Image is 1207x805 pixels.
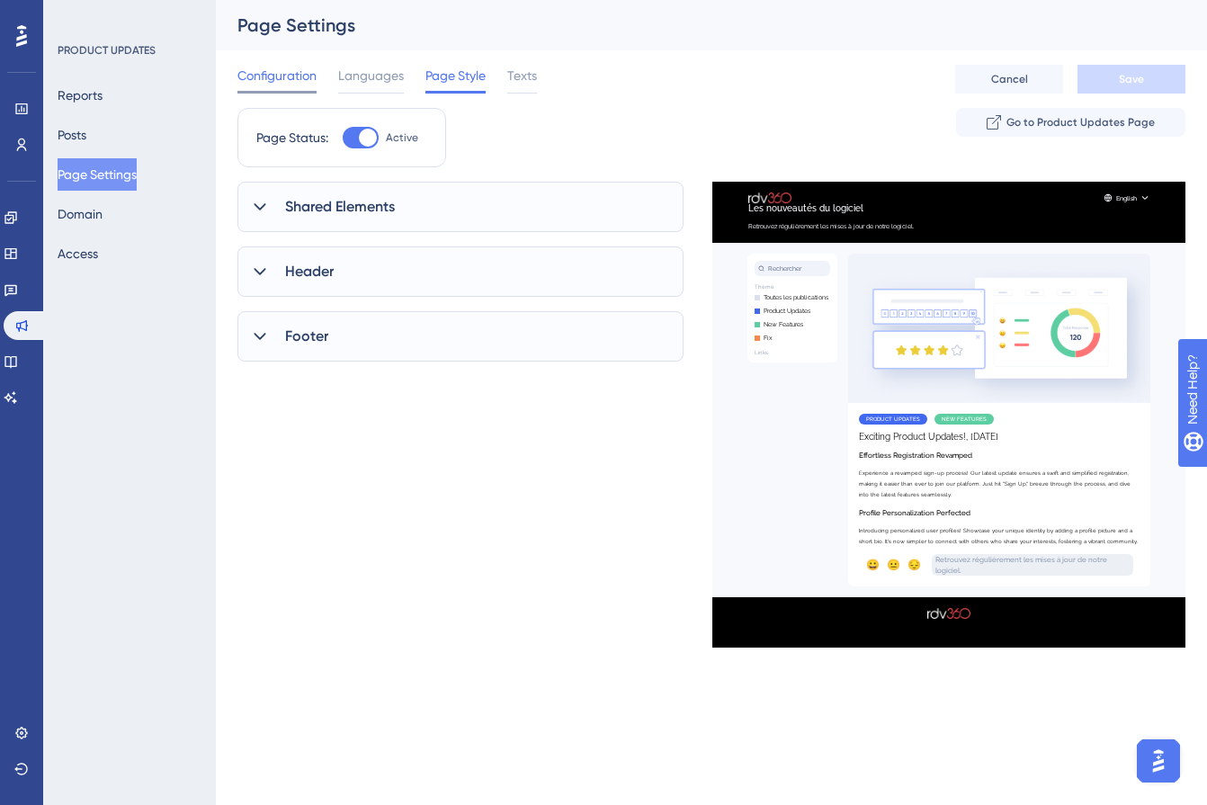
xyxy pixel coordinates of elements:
[237,13,1140,38] div: Page Settings
[256,127,328,148] div: Page Status:
[956,108,1185,137] button: Go to Product Updates Page
[285,261,334,282] span: Header
[285,196,395,218] span: Shared Elements
[58,158,137,191] button: Page Settings
[58,119,86,151] button: Posts
[338,65,404,86] span: Languages
[386,130,418,145] span: Active
[1077,65,1185,94] button: Save
[507,65,537,86] span: Texts
[991,72,1028,86] span: Cancel
[42,4,112,26] span: Need Help?
[237,65,317,86] span: Configuration
[58,79,103,112] button: Reports
[1131,734,1185,788] iframe: UserGuiding AI Assistant Launcher
[1006,115,1155,130] span: Go to Product Updates Page
[58,198,103,230] button: Domain
[1119,72,1144,86] span: Save
[58,43,156,58] div: PRODUCT UPDATES
[285,326,328,347] span: Footer
[425,65,486,86] span: Page Style
[58,237,98,270] button: Access
[955,65,1063,94] button: Cancel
